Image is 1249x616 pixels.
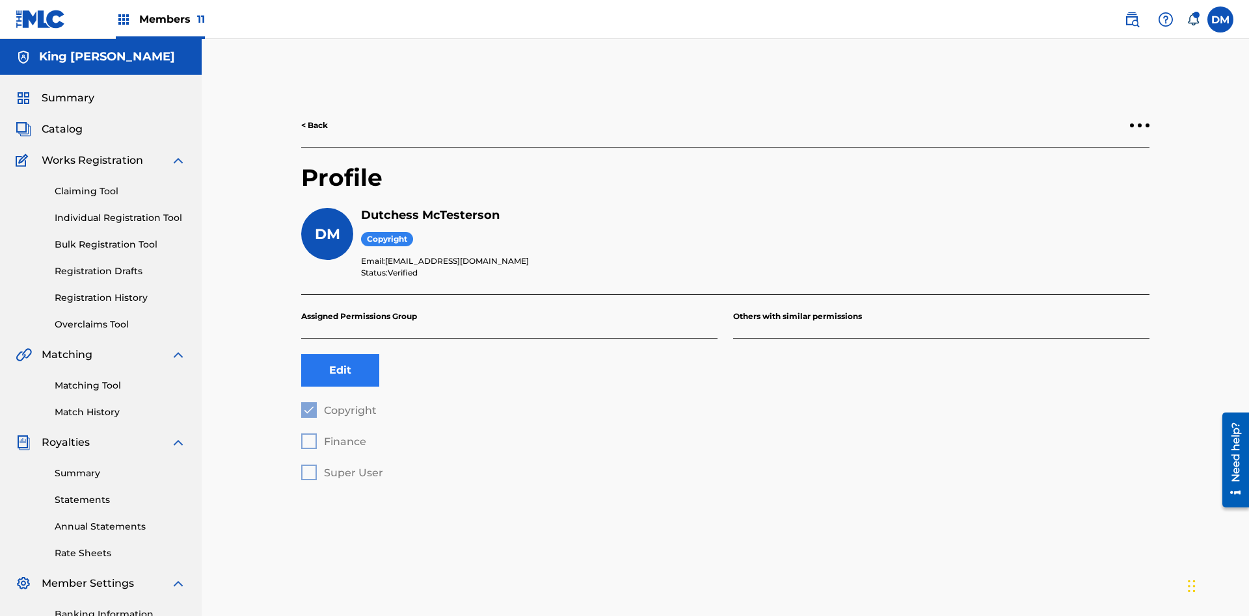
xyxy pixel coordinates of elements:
p: Others with similar permissions [733,295,1149,339]
a: CatalogCatalog [16,122,83,137]
a: Statements [55,493,186,507]
img: Catalog [16,122,31,137]
span: Summary [42,90,94,106]
a: Registration History [55,291,186,305]
img: Royalties [16,435,31,450]
img: Summary [16,90,31,106]
img: help [1158,12,1174,27]
img: Works Registration [16,153,33,168]
a: SummarySummary [16,90,94,106]
a: Match History [55,405,186,419]
img: search [1124,12,1140,27]
img: expand [170,153,186,168]
iframe: Resource Center [1213,407,1249,514]
a: Matching Tool [55,379,186,392]
a: Public Search [1119,6,1145,32]
span: [EMAIL_ADDRESS][DOMAIN_NAME] [385,256,529,266]
span: Royalties [42,435,90,450]
p: Assigned Permissions Group [301,295,718,339]
h2: Profile [301,163,1149,208]
span: 11 [197,13,205,25]
a: Individual Registration Tool [55,211,186,225]
a: Summary [55,467,186,480]
p: Email: [361,255,1149,267]
button: Edit [301,354,379,387]
img: MLC Logo [16,10,66,29]
a: Annual Statements [55,520,186,533]
span: Members [139,12,205,27]
span: Verified [388,268,418,277]
span: Copyright [361,232,413,247]
p: Status: [361,267,1149,279]
span: Member Settings [42,576,134,591]
span: DM [315,225,340,243]
img: expand [170,347,186,363]
span: Matching [42,347,92,363]
iframe: Chat Widget [1184,554,1249,616]
div: User Menu [1207,6,1233,32]
a: Claiming Tool [55,185,186,198]
img: expand [170,576,186,591]
img: Accounts [16,49,31,65]
span: Works Registration [42,153,143,168]
span: Catalog [42,122,83,137]
a: Bulk Registration Tool [55,238,186,251]
a: Registration Drafts [55,264,186,278]
div: Notifications [1187,13,1200,26]
h5: King McTesterson [39,49,175,64]
a: Rate Sheets [55,546,186,560]
div: Help [1153,6,1179,32]
img: expand [170,435,186,450]
div: Drag [1188,567,1196,606]
a: < Back [301,120,328,131]
img: Top Rightsholders [116,12,131,27]
h5: Dutchess McTesterson [361,208,1149,223]
a: Overclaims Tool [55,318,186,331]
img: Matching [16,347,32,363]
img: Member Settings [16,576,31,591]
